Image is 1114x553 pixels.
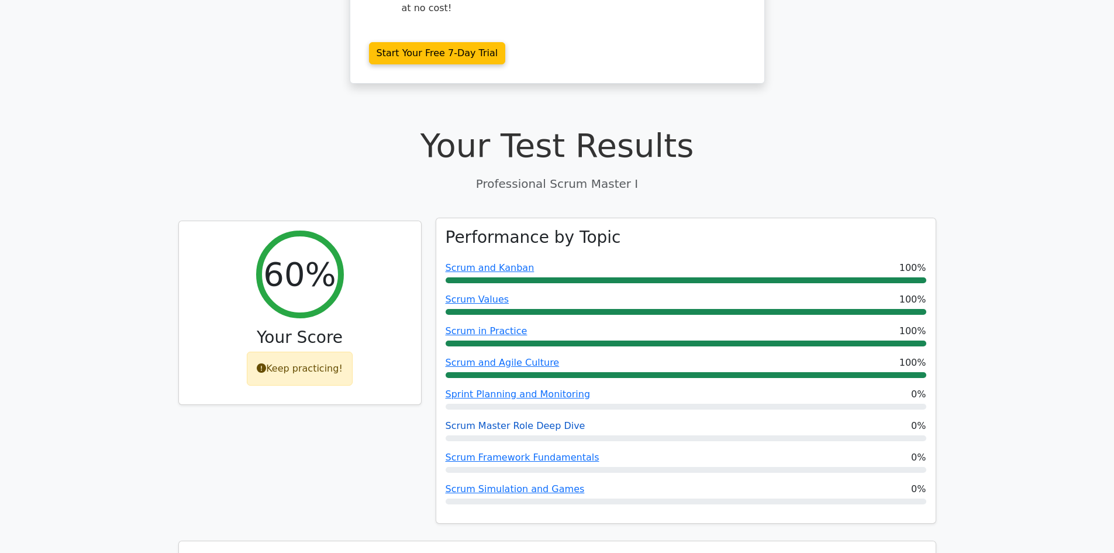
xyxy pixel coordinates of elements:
[899,324,926,338] span: 100%
[911,387,926,401] span: 0%
[446,389,591,400] a: Sprint Planning and Monitoring
[446,325,527,336] a: Scrum in Practice
[446,452,599,463] a: Scrum Framework Fundamentals
[369,42,506,64] a: Start Your Free 7-Day Trial
[178,126,936,165] h1: Your Test Results
[446,228,621,248] h3: Performance by Topic
[899,356,926,370] span: 100%
[446,357,560,368] a: Scrum and Agile Culture
[263,255,336,294] h2: 60%
[911,419,926,433] span: 0%
[446,483,585,494] a: Scrum Simulation and Games
[247,352,353,386] div: Keep practicing!
[899,293,926,307] span: 100%
[178,175,936,193] p: Professional Scrum Master I
[911,451,926,465] span: 0%
[446,420,585,431] a: Scrum Master Role Deep Dive
[899,261,926,275] span: 100%
[446,294,509,305] a: Scrum Values
[446,262,534,273] a: Scrum and Kanban
[911,482,926,496] span: 0%
[188,328,412,348] h3: Your Score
